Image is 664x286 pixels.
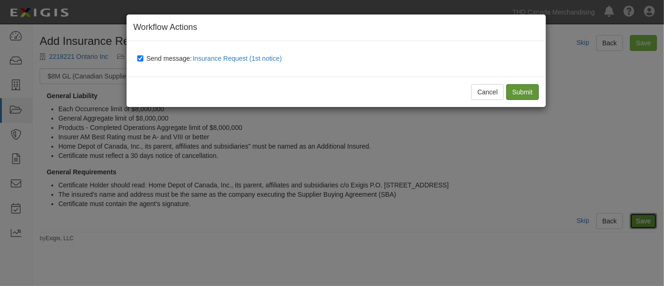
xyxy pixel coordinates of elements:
[471,84,504,100] button: Cancel
[506,84,539,100] input: Submit
[193,55,282,62] span: Insurance Request (1st notice)
[192,52,286,64] button: Send message:
[134,21,539,34] h4: Workflow Actions
[137,55,143,62] input: Send message:Insurance Request (1st notice)
[147,55,286,62] span: Send message:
